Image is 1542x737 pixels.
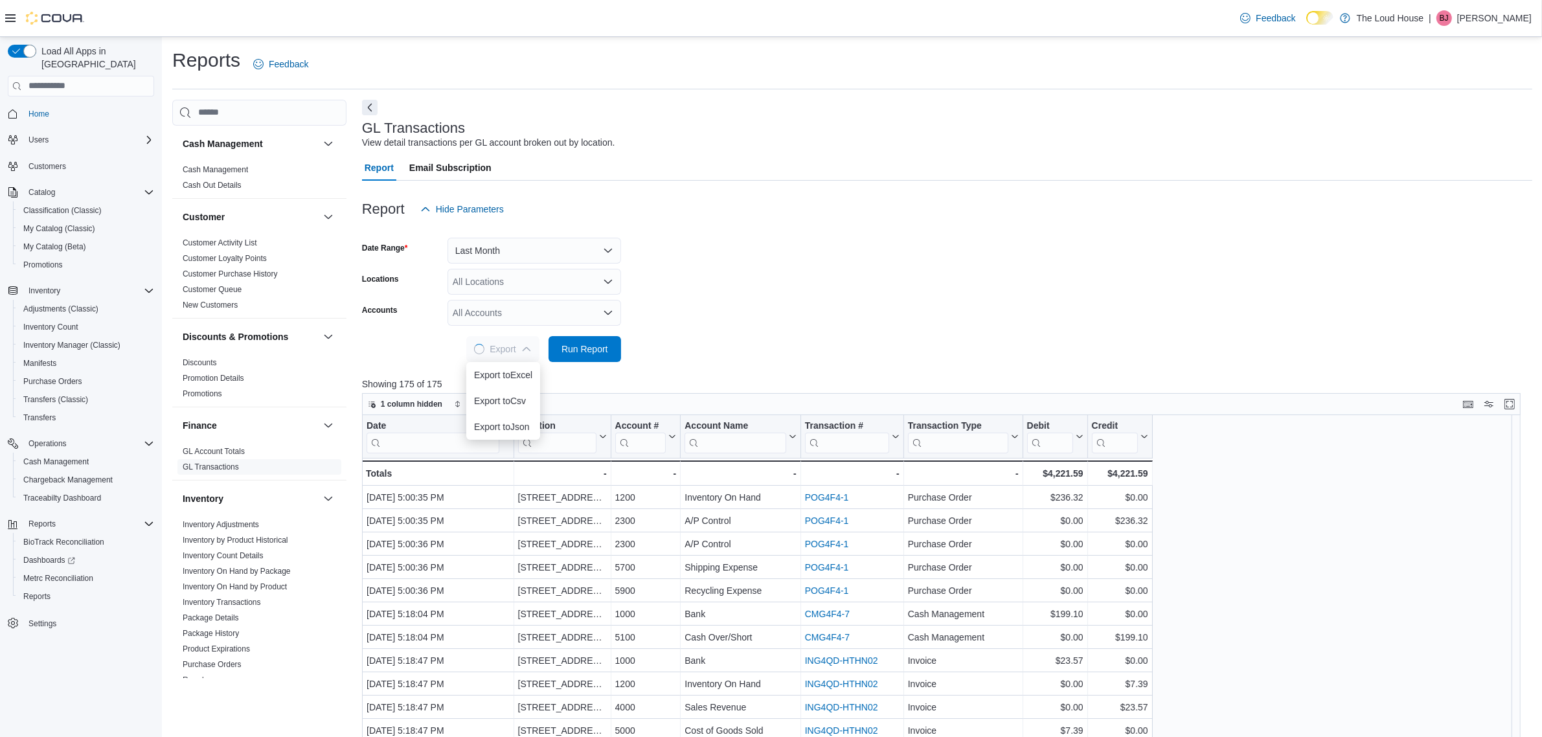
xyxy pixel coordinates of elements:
span: Inventory Manager (Classic) [18,337,154,353]
a: Customers [23,159,71,174]
span: Customer Loyalty Points [183,253,267,264]
span: Traceabilty Dashboard [23,493,101,503]
div: Cash Management [172,162,346,198]
div: View detail transactions per GL account broken out by location. [362,136,615,150]
span: Loading [473,343,486,356]
a: Customer Activity List [183,238,257,247]
h3: Inventory [183,492,223,505]
button: Cash Management [13,453,159,471]
span: Email Subscription [409,155,492,181]
div: [DATE] 5:00:36 PM [367,536,510,552]
div: $0.00 [1091,583,1148,598]
a: Classification (Classic) [18,203,107,218]
span: Cash Management [183,164,248,175]
label: Accounts [362,305,398,315]
a: CMG4F4-7 [805,632,850,642]
div: Debit [1026,420,1072,432]
span: Load All Apps in [GEOGRAPHIC_DATA] [36,45,154,71]
span: Discounts [183,357,217,368]
span: Classification (Classic) [23,205,102,216]
a: Dashboards [18,552,80,568]
span: Reports [23,591,51,602]
span: Cash Management [18,454,154,470]
span: My Catalog (Classic) [18,221,154,236]
button: Debit [1026,420,1083,453]
button: Inventory Count [13,318,159,336]
span: Manifests [23,358,56,368]
div: $0.00 [1091,560,1148,575]
div: $0.00 [1091,490,1148,505]
a: New Customers [183,300,238,310]
span: Operations [23,436,154,451]
input: Dark Mode [1306,11,1333,25]
a: POG4F4-1 [805,516,849,526]
button: Inventory [321,491,336,506]
a: Reports [18,589,56,604]
a: Traceabilty Dashboard [18,490,106,506]
button: Open list of options [603,308,613,318]
button: Users [3,131,159,149]
span: Inventory Transactions [183,597,261,607]
span: Purchase Orders [18,374,154,389]
div: Brooke Jones [1436,10,1452,26]
a: POG4F4-1 [805,539,849,549]
span: Purchase Orders [23,376,82,387]
button: Transfers [13,409,159,427]
button: Date [367,420,510,453]
div: Purchase Order [908,583,1019,598]
button: Reports [23,516,61,532]
div: $0.00 [1091,606,1148,622]
button: Next [362,100,378,115]
span: Export to Json [474,422,532,432]
div: [DATE] 5:00:36 PM [367,583,510,598]
span: My Catalog (Classic) [23,223,95,234]
button: Export toJson [466,414,540,440]
a: Transfers [18,410,61,425]
button: Customer [321,209,336,225]
a: Metrc Reconciliation [18,571,98,586]
span: Report [365,155,394,181]
button: Purchase Orders [13,372,159,391]
button: Transaction Type [907,420,1018,453]
button: My Catalog (Classic) [13,220,159,238]
a: BioTrack Reconciliation [18,534,109,550]
button: Inventory [3,282,159,300]
div: [STREET_ADDRESS][PERSON_NAME] [517,490,606,505]
button: Users [23,132,54,148]
span: Reports [23,516,154,532]
div: 2300 [615,513,676,528]
button: Chargeback Management [13,471,159,489]
span: Home [23,106,154,122]
a: Inventory Count [18,319,84,335]
div: $0.00 [1026,583,1083,598]
span: Export to Csv [474,396,532,406]
a: Discounts [183,358,217,367]
span: Chargeback Management [18,472,154,488]
div: Cash Management [908,606,1019,622]
span: Transfers (Classic) [18,392,154,407]
span: BioTrack Reconciliation [18,534,154,550]
button: BioTrack Reconciliation [13,533,159,551]
div: A/P Control [685,513,796,528]
button: Transfers (Classic) [13,391,159,409]
button: Home [3,104,159,123]
span: Export [474,336,531,362]
span: Manifests [18,356,154,371]
span: Inventory On Hand by Package [183,566,291,576]
a: Purchase Orders [183,660,242,669]
a: Cash Management [183,165,248,174]
a: POG4F4-1 [805,585,849,596]
button: Location [517,420,606,453]
span: Cash Management [23,457,89,467]
span: Users [23,132,154,148]
span: Inventory Count Details [183,550,264,561]
span: Settings [28,618,56,629]
span: Inventory [23,283,154,299]
button: Reports [3,515,159,533]
button: Export toExcel [466,362,540,388]
div: Transaction Type [907,420,1008,453]
button: Run Report [549,336,621,362]
div: 2300 [615,536,676,552]
button: Adjustments (Classic) [13,300,159,318]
